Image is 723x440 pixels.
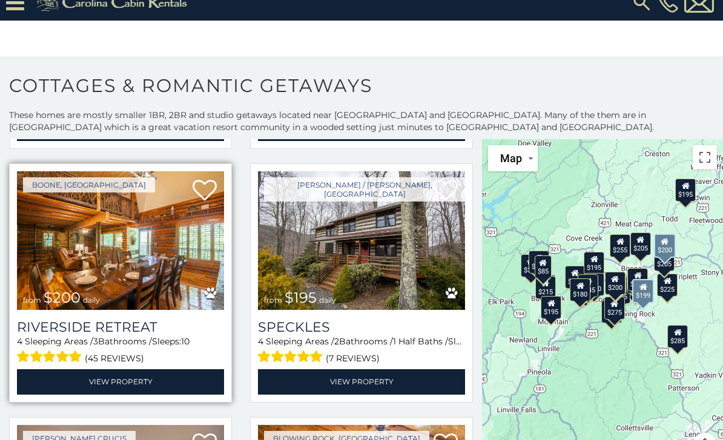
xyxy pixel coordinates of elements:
[258,171,465,310] img: Speckles
[319,295,336,304] span: daily
[258,335,465,366] div: Sleeping Areas / Bathrooms / Sleeps:
[521,254,541,277] div: $315
[570,278,590,301] div: $180
[654,234,676,258] div: $200
[258,171,465,310] a: Speckles from $195 daily
[675,178,696,201] div: $195
[393,336,448,347] span: 1 Half Baths /
[326,350,380,366] span: (7 reviews)
[627,270,647,293] div: $190
[627,268,648,291] div: $195
[667,324,688,347] div: $285
[17,171,224,310] a: Riverside Retreat from $200 daily
[44,289,81,306] span: $200
[535,255,552,278] div: $85
[605,272,626,295] div: $200
[258,336,263,347] span: 4
[285,289,317,306] span: $195
[565,266,586,289] div: $170
[264,177,465,202] a: [PERSON_NAME] / [PERSON_NAME], [GEOGRAPHIC_DATA]
[17,369,224,394] a: View Property
[630,232,651,255] div: $205
[632,278,654,303] div: $199
[17,319,224,335] a: Riverside Retreat
[654,248,675,271] div: $205
[693,145,717,169] button: Toggle fullscreen view
[488,145,538,171] button: Change map style
[264,295,282,304] span: from
[93,336,98,347] span: 3
[17,171,224,310] img: Riverside Retreat
[23,177,155,192] a: Boone, [GEOGRAPHIC_DATA]
[604,296,625,319] div: $275
[657,274,678,297] div: $225
[541,295,561,318] div: $195
[85,350,144,366] span: (45 reviews)
[606,272,626,295] div: $125
[193,179,217,204] a: Add to favorites
[181,336,190,347] span: 10
[500,152,522,165] span: Map
[578,274,598,297] div: $145
[584,272,604,295] div: $190
[258,369,465,394] a: View Property
[17,335,224,366] div: Sleeping Areas / Bathrooms / Sleeps:
[17,336,22,347] span: 4
[334,336,339,347] span: 2
[529,251,549,274] div: $235
[584,252,604,275] div: $195
[610,234,630,257] div: $255
[601,300,622,323] div: $175
[83,295,100,304] span: daily
[258,319,465,335] a: Speckles
[23,295,41,304] span: from
[535,276,556,299] div: $215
